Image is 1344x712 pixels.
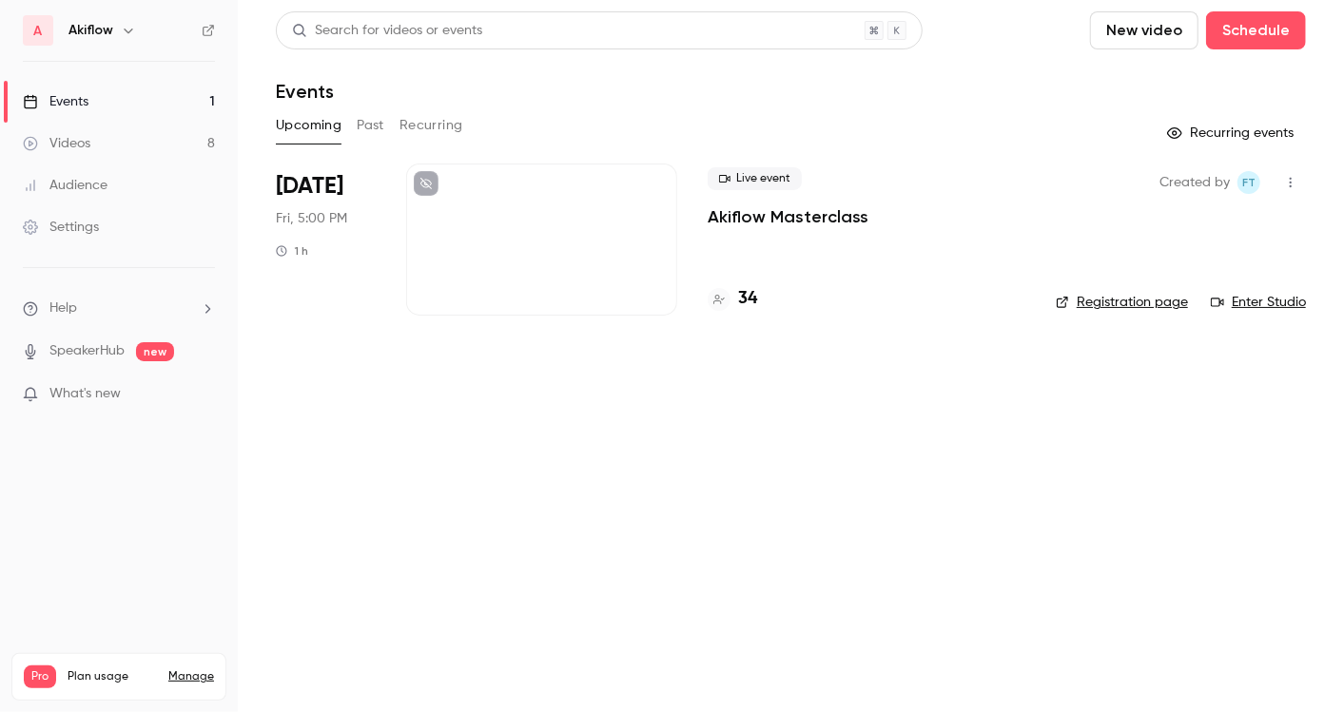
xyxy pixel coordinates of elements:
[399,110,463,141] button: Recurring
[49,298,77,318] span: Help
[23,134,90,153] div: Videos
[357,110,384,141] button: Past
[23,218,99,237] div: Settings
[23,92,88,111] div: Events
[738,286,757,312] h4: 34
[708,167,802,190] span: Live event
[24,665,56,688] span: Pro
[1056,293,1188,312] a: Registration page
[168,669,214,684] a: Manage
[1211,293,1306,312] a: Enter Studio
[49,341,125,361] a: SpeakerHub
[49,384,121,404] span: What's new
[23,176,107,195] div: Audience
[1206,11,1306,49] button: Schedule
[23,298,215,318] li: help-dropdown-opener
[1159,118,1306,148] button: Recurring events
[708,286,757,312] a: 34
[1242,171,1256,194] span: FT
[292,21,482,41] div: Search for videos or events
[276,164,376,316] div: Sep 12 Fri, 5:00 PM (Europe/Madrid)
[34,21,43,41] span: A
[68,669,157,684] span: Plan usage
[276,209,347,228] span: Fri, 5:00 PM
[1159,171,1230,194] span: Created by
[68,21,113,40] h6: Akiflow
[708,205,868,228] a: Akiflow Masterclass
[1237,171,1260,194] span: Francesco Tai Bernardelli
[276,171,343,202] span: [DATE]
[136,342,174,361] span: new
[276,80,334,103] h1: Events
[1090,11,1198,49] button: New video
[276,110,341,141] button: Upcoming
[276,243,308,259] div: 1 h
